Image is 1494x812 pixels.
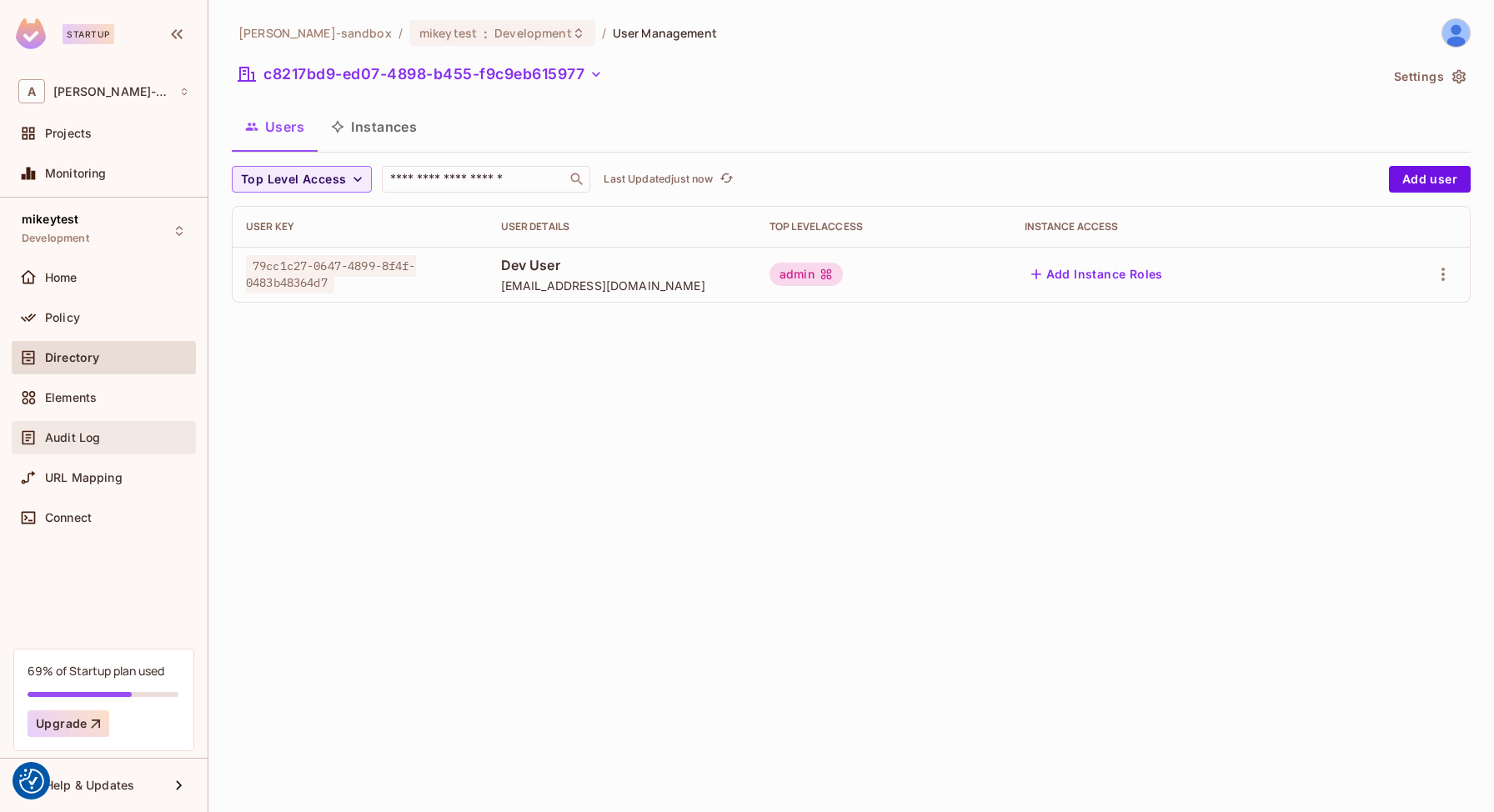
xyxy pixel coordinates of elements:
[53,85,171,98] span: Workspace: alex-trustflight-sandbox
[419,25,477,41] span: mikeytest
[22,232,89,245] span: Development
[483,27,489,40] span: :
[241,169,346,190] span: Top Level Access
[713,169,736,189] span: Click to refresh data
[45,511,92,524] span: Connect
[45,271,78,284] span: Home
[719,171,734,188] span: refresh
[604,173,713,186] p: Last Updated just now
[22,213,78,226] span: mikeytest
[246,220,474,233] div: User Key
[232,61,609,88] button: c8217bd9-ed07-4898-b455-f9c9eb615977
[501,278,743,293] span: [EMAIL_ADDRESS][DOMAIN_NAME]
[1025,261,1170,288] button: Add Instance Roles
[45,431,100,444] span: Audit Log
[501,256,743,274] span: Dev User
[19,769,44,794] button: Consent Preferences
[28,663,164,679] div: 69% of Startup plan used
[232,166,372,193] button: Top Level Access
[1389,166,1471,193] button: Add user
[770,220,998,233] div: Top Level Access
[45,779,134,792] span: Help & Updates
[246,255,416,293] span: 79cc1c27-0647-4899-8f4f-0483b48364d7
[16,18,46,49] img: SReyMgAAAABJRU5ErkJggg==
[18,79,45,103] span: A
[770,263,843,286] div: admin
[63,24,114,44] div: Startup
[602,25,606,41] li: /
[1025,220,1348,233] div: Instance Access
[613,25,717,41] span: User Management
[45,127,92,140] span: Projects
[494,25,571,41] span: Development
[1387,63,1471,90] button: Settings
[716,169,736,189] button: refresh
[232,106,318,148] button: Users
[501,220,743,233] div: User Details
[238,25,392,41] span: the active workspace
[28,710,109,737] button: Upgrade
[19,769,44,794] img: Revisit consent button
[399,25,403,41] li: /
[45,391,97,404] span: Elements
[45,311,80,324] span: Policy
[318,106,430,148] button: Instances
[45,471,123,484] span: URL Mapping
[45,351,99,364] span: Directory
[45,167,107,180] span: Monitoring
[1442,19,1470,47] img: Mikey Forbes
